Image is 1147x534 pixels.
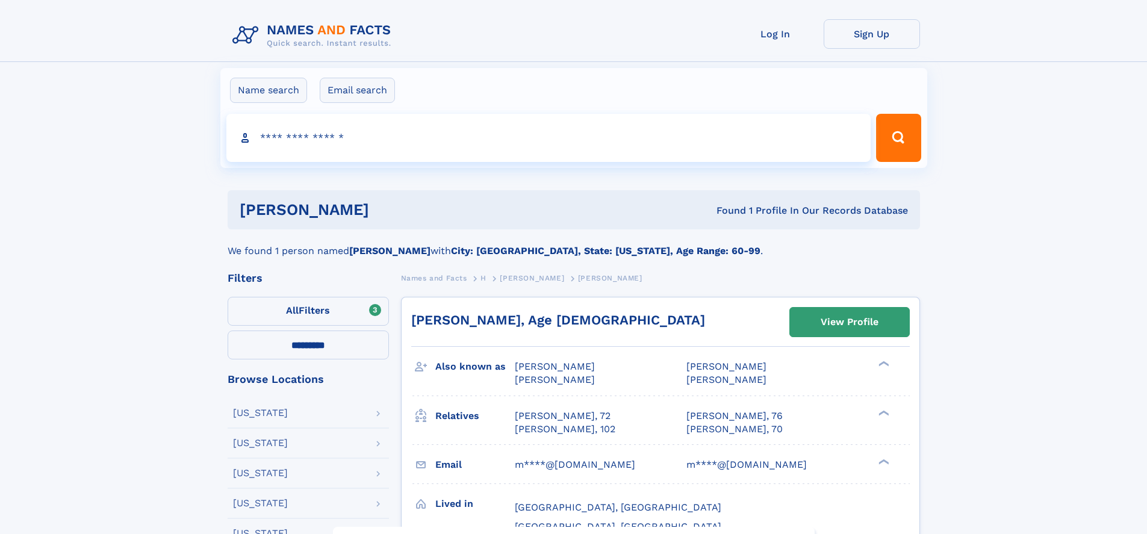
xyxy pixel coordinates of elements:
[500,274,564,282] span: [PERSON_NAME]
[875,409,890,417] div: ❯
[875,360,890,368] div: ❯
[686,409,783,423] a: [PERSON_NAME], 76
[435,356,515,377] h3: Also known as
[480,274,486,282] span: H
[233,498,288,508] div: [US_STATE]
[790,308,909,337] a: View Profile
[233,438,288,448] div: [US_STATE]
[286,305,299,316] span: All
[435,406,515,426] h3: Relatives
[578,274,642,282] span: [PERSON_NAME]
[401,270,467,285] a: Names and Facts
[542,204,908,217] div: Found 1 Profile In Our Records Database
[515,423,615,436] a: [PERSON_NAME], 102
[515,374,595,385] span: [PERSON_NAME]
[821,308,878,336] div: View Profile
[686,374,766,385] span: [PERSON_NAME]
[875,458,890,465] div: ❯
[515,361,595,372] span: [PERSON_NAME]
[226,114,871,162] input: search input
[435,494,515,514] h3: Lived in
[228,297,389,326] label: Filters
[228,374,389,385] div: Browse Locations
[228,273,389,284] div: Filters
[515,501,721,513] span: [GEOGRAPHIC_DATA], [GEOGRAPHIC_DATA]
[727,19,824,49] a: Log In
[451,245,760,256] b: City: [GEOGRAPHIC_DATA], State: [US_STATE], Age Range: 60-99
[876,114,921,162] button: Search Button
[686,423,783,436] a: [PERSON_NAME], 70
[230,78,307,103] label: Name search
[500,270,564,285] a: [PERSON_NAME]
[515,409,611,423] a: [PERSON_NAME], 72
[480,270,486,285] a: H
[233,408,288,418] div: [US_STATE]
[435,455,515,475] h3: Email
[515,521,721,532] span: [GEOGRAPHIC_DATA], [GEOGRAPHIC_DATA]
[824,19,920,49] a: Sign Up
[240,202,543,217] h1: [PERSON_NAME]
[228,229,920,258] div: We found 1 person named with .
[320,78,395,103] label: Email search
[411,312,705,328] a: [PERSON_NAME], Age [DEMOGRAPHIC_DATA]
[228,19,401,52] img: Logo Names and Facts
[233,468,288,478] div: [US_STATE]
[686,361,766,372] span: [PERSON_NAME]
[349,245,431,256] b: [PERSON_NAME]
